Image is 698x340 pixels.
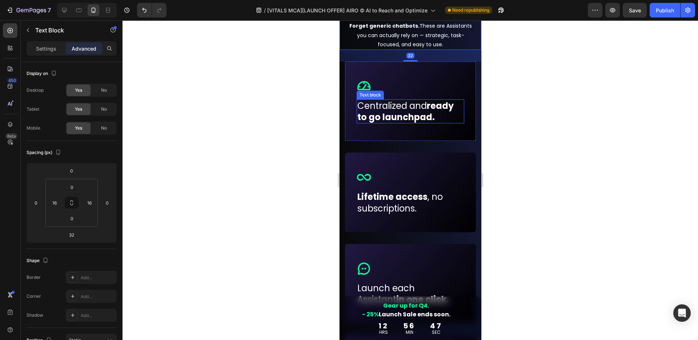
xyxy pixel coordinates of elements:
[102,197,113,208] input: 0
[452,7,489,13] span: Need republishing
[340,20,481,340] iframe: Design area
[27,293,41,300] div: Corner
[650,3,680,17] button: Publish
[75,125,82,131] span: Yes
[101,87,107,94] span: No
[101,106,107,112] span: No
[7,78,17,83] div: 450
[81,293,115,300] div: Add...
[629,7,641,13] span: Save
[64,229,79,240] input: 2xl
[27,274,41,281] div: Border
[36,45,56,52] p: Settings
[3,3,54,17] button: 7
[65,213,79,224] input: 0px
[673,304,691,322] div: Open Intercom Messenger
[49,197,60,208] input: l
[264,7,266,14] span: /
[27,256,50,266] div: Shape
[75,87,82,94] span: Yes
[81,312,115,319] div: Add...
[81,274,115,281] div: Add...
[27,87,44,94] div: Desktop
[656,7,674,14] div: Publish
[27,148,63,158] div: Spacing (px)
[623,3,647,17] button: Save
[35,26,97,35] p: Text Block
[267,7,428,14] span: [VITALS MCA][LAUNCH OFFER] AIRO Φ AI to Reach and Optimize
[27,69,58,79] div: Display on
[5,133,17,139] div: Beta
[27,125,40,131] div: Mobile
[84,197,95,208] input: l
[31,197,41,208] input: 0
[75,106,82,112] span: Yes
[101,125,107,131] span: No
[72,45,96,52] p: Advanced
[48,6,51,15] p: 7
[64,165,79,176] input: 0
[137,3,167,17] div: Undo/Redo
[65,182,79,193] input: 0px
[27,106,39,112] div: Tablet
[27,312,43,319] div: Shadow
